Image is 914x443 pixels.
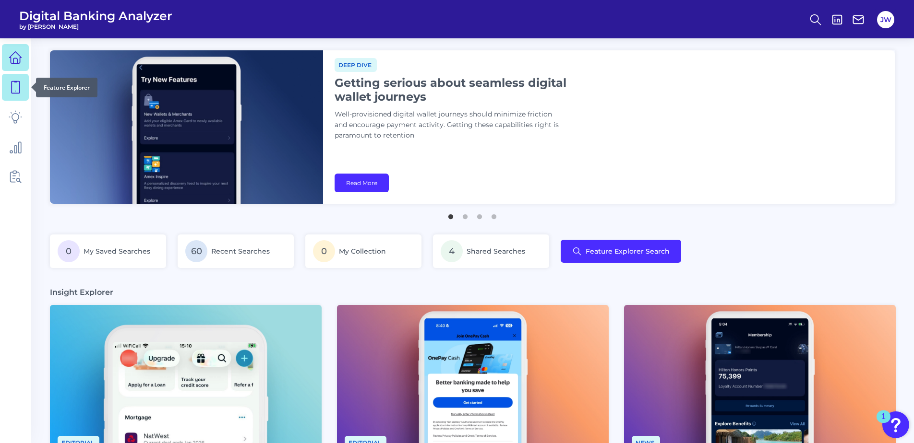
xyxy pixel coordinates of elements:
[877,11,894,28] button: JW
[305,234,421,268] a: 0My Collection
[211,247,270,256] span: Recent Searches
[50,234,166,268] a: 0My Saved Searches
[433,234,549,268] a: 4Shared Searches
[178,234,294,268] a: 60Recent Searches
[50,50,323,204] img: bannerImg
[84,247,150,256] span: My Saved Searches
[882,411,909,438] button: Open Resource Center, 1 new notification
[19,9,172,23] span: Digital Banking Analyzer
[335,60,377,69] a: Deep dive
[50,287,113,297] h3: Insight Explorer
[335,109,575,141] p: Well-provisioned digital wallet journeys should minimize friction and encourage payment activity....
[446,210,456,219] button: 1
[335,174,389,192] a: Read More
[185,240,207,262] span: 60
[460,210,470,219] button: 2
[36,78,97,97] div: Feature Explorer
[313,240,335,262] span: 0
[339,247,386,256] span: My Collection
[586,247,670,255] span: Feature Explorer Search
[489,210,499,219] button: 4
[561,240,681,263] button: Feature Explorer Search
[58,240,80,262] span: 0
[441,240,463,262] span: 4
[335,58,377,72] span: Deep dive
[881,417,886,429] div: 1
[475,210,484,219] button: 3
[467,247,525,256] span: Shared Searches
[19,23,172,30] span: by [PERSON_NAME]
[335,76,575,104] h1: Getting serious about seamless digital wallet journeys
